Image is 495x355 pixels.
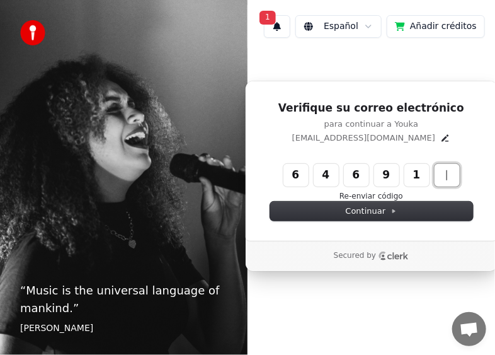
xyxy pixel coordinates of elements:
[259,11,276,25] span: 1
[264,15,290,38] button: 1
[270,202,473,221] button: Continuar
[387,15,485,38] button: Añadir créditos
[20,20,45,45] img: youka
[292,132,435,144] p: [EMAIL_ADDRESS][DOMAIN_NAME]
[452,312,486,346] div: Chat abierto
[20,282,227,317] p: “ Music is the universal language of mankind. ”
[440,133,450,143] button: Edit
[270,119,473,130] p: para continuar a Youka
[346,206,397,217] span: Continuar
[283,164,485,187] input: Enter verification code
[20,322,227,335] footer: [PERSON_NAME]
[334,251,376,261] p: Secured by
[339,192,403,202] button: Re-enviar código
[378,252,409,260] a: Clerk logo
[270,101,473,116] h1: Verifique su correo electrónico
